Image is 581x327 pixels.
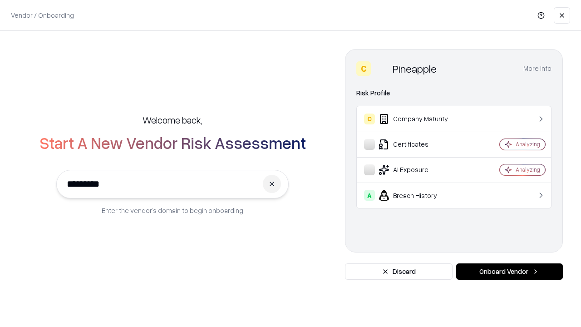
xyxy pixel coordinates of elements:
div: Analyzing [516,166,540,173]
h5: Welcome back, [143,114,202,126]
div: Breach History [364,190,473,201]
div: Analyzing [516,140,540,148]
button: Onboard Vendor [456,263,563,280]
div: A [364,190,375,201]
h2: Start A New Vendor Risk Assessment [39,134,306,152]
div: Certificates [364,139,473,150]
div: Pineapple [393,61,437,76]
div: C [364,114,375,124]
button: More info [523,60,551,77]
p: Vendor / Onboarding [11,10,74,20]
div: Risk Profile [356,88,551,99]
div: C [356,61,371,76]
div: AI Exposure [364,164,473,175]
img: Pineapple [374,61,389,76]
button: Discard [345,263,453,280]
div: Company Maturity [364,114,473,124]
p: Enter the vendor’s domain to begin onboarding [102,206,243,215]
